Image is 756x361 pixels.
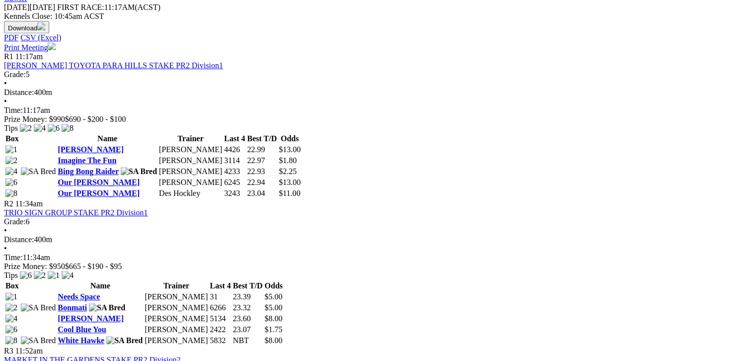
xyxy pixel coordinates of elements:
th: Trainer [144,281,208,291]
div: 11:34am [4,253,752,262]
span: 11:34am [15,199,43,208]
img: 4 [62,271,74,280]
img: 4 [5,314,17,323]
td: 22.97 [247,156,277,166]
th: Trainer [159,134,223,144]
td: 3243 [224,188,246,198]
span: $5.00 [264,292,282,301]
span: $690 - $200 - $100 [65,115,126,123]
img: 8 [5,189,17,198]
td: [PERSON_NAME] [159,145,223,155]
div: 5 [4,70,752,79]
a: Our [PERSON_NAME] [58,189,140,197]
td: 23.39 [233,292,263,302]
img: printer.svg [48,42,56,50]
th: Best T/D [247,134,277,144]
td: [PERSON_NAME] [144,314,208,324]
img: 6 [20,271,32,280]
div: Kennels Close: 10:45am ACST [4,12,752,21]
span: $1.80 [279,156,297,165]
td: 23.04 [247,188,277,198]
a: CSV (Excel) [20,33,61,42]
td: 31 [209,292,231,302]
span: [DATE] [4,3,55,11]
td: 22.93 [247,167,277,177]
td: 22.94 [247,178,277,187]
span: 11:17am [15,52,43,61]
img: 2 [5,303,17,312]
td: [PERSON_NAME] [144,292,208,302]
a: [PERSON_NAME] [58,145,123,154]
span: $665 - $190 - $95 [65,262,122,271]
button: Download [4,21,49,33]
span: • [4,97,7,105]
span: $2.25 [279,167,297,176]
span: • [4,79,7,88]
th: Name [57,134,157,144]
td: Des Hockley [159,188,223,198]
span: Tips [4,271,18,279]
img: 2 [20,124,32,133]
img: 8 [62,124,74,133]
img: 6 [48,124,60,133]
img: SA Bred [89,303,125,312]
div: 11:17am [4,106,752,115]
div: 400m [4,235,752,244]
td: 6245 [224,178,246,187]
img: 8 [5,336,17,345]
span: $8.00 [264,314,282,323]
td: 6266 [209,303,231,313]
td: 4233 [224,167,246,177]
th: Last 4 [224,134,246,144]
div: 6 [4,217,752,226]
img: 6 [5,325,17,334]
a: Imagine The Fun [58,156,116,165]
img: 1 [48,271,60,280]
th: Last 4 [209,281,231,291]
span: Grade: [4,70,26,79]
td: 23.32 [233,303,263,313]
img: 2 [34,271,46,280]
span: $13.00 [279,145,301,154]
img: download.svg [37,22,45,30]
span: [DATE] [4,3,30,11]
span: R3 [4,347,13,355]
img: SA Bred [21,336,56,345]
span: $13.00 [279,178,301,186]
span: Tips [4,124,18,132]
td: [PERSON_NAME] [144,303,208,313]
span: • [4,226,7,235]
a: Bonmati [58,303,87,312]
th: Best T/D [233,281,263,291]
td: [PERSON_NAME] [144,325,208,335]
span: Distance: [4,235,34,244]
span: 11:17AM(ACST) [57,3,161,11]
a: Needs Space [58,292,100,301]
span: Box [5,281,19,290]
a: Cool Blue You [58,325,106,334]
th: Odds [278,134,301,144]
span: R1 [4,52,13,61]
span: Distance: [4,88,34,96]
span: Time: [4,253,23,262]
span: $11.00 [279,189,300,197]
td: [PERSON_NAME] [159,167,223,177]
img: 1 [5,292,17,301]
td: 4426 [224,145,246,155]
span: FIRST RACE: [57,3,104,11]
a: [PERSON_NAME] [58,314,123,323]
span: R2 [4,199,13,208]
td: 23.07 [233,325,263,335]
td: 2422 [209,325,231,335]
th: Name [57,281,143,291]
a: TRIO SIGN GROUP STAKE PR2 Division1 [4,208,148,217]
span: $1.75 [264,325,282,334]
div: Prize Money: $950 [4,262,752,271]
td: 5832 [209,336,231,346]
td: 23.60 [233,314,263,324]
a: PDF [4,33,18,42]
img: 4 [5,167,17,176]
td: [PERSON_NAME] [144,336,208,346]
span: • [4,244,7,253]
a: Bing Bong Raider [58,167,118,176]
